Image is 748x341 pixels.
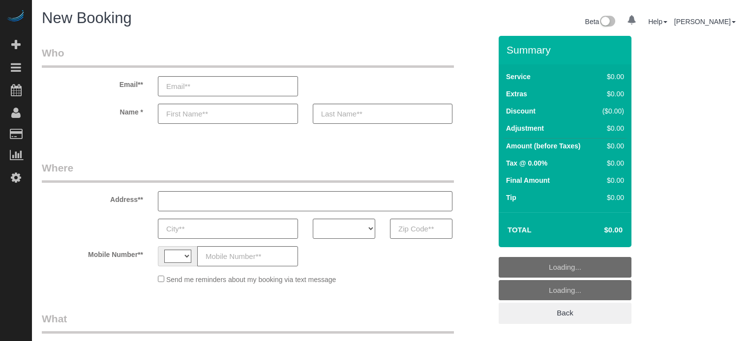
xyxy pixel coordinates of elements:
legend: What [42,312,454,334]
label: Adjustment [506,123,544,133]
img: Automaid Logo [6,10,26,24]
div: $0.00 [598,193,624,202]
img: New interface [599,16,615,28]
div: $0.00 [598,72,624,82]
label: Final Amount [506,175,550,185]
div: $0.00 [598,123,624,133]
strong: Total [508,226,532,234]
input: Mobile Number** [197,246,298,266]
input: Zip Code** [390,219,452,239]
input: First Name** [158,104,298,124]
label: Extras [506,89,527,99]
h3: Summary [507,44,627,56]
label: Service [506,72,531,82]
span: Send me reminders about my booking via text message [166,276,336,284]
div: $0.00 [598,158,624,168]
div: ($0.00) [598,106,624,116]
label: Tip [506,193,516,202]
div: $0.00 [598,175,624,185]
a: Beta [585,18,616,26]
label: Tax @ 0.00% [506,158,547,168]
a: [PERSON_NAME] [674,18,736,26]
label: Amount (before Taxes) [506,141,580,151]
label: Name * [34,104,150,117]
input: Last Name** [313,104,453,124]
span: New Booking [42,9,132,27]
a: Back [499,303,631,323]
label: Discount [506,106,536,116]
a: Help [648,18,667,26]
div: $0.00 [598,141,624,151]
label: Mobile Number** [34,246,150,259]
legend: Where [42,161,454,183]
legend: Who [42,46,454,68]
h4: $0.00 [575,226,623,234]
div: $0.00 [598,89,624,99]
